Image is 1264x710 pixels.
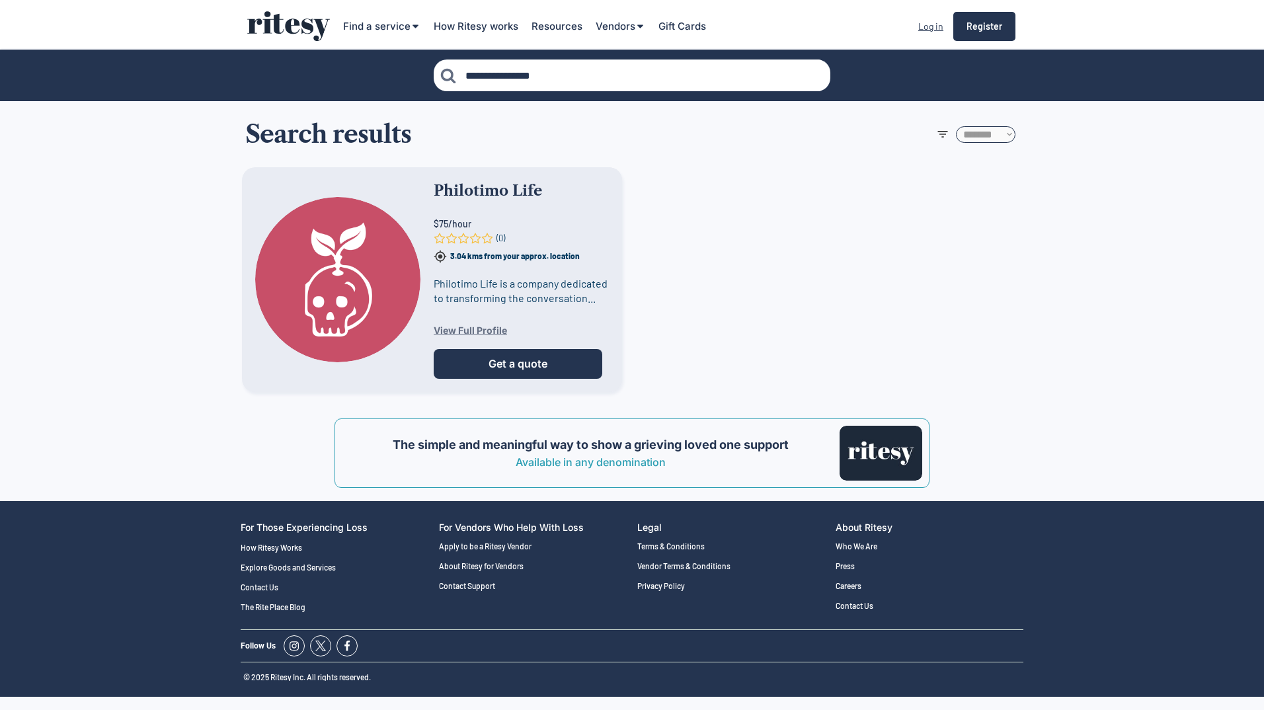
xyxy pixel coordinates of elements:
div: 3.04 kms from your approx. location [447,251,609,262]
div: How Ritesy works [434,19,518,33]
strong: The simple and meaningful way to show a grieving loved one support [393,438,789,452]
a: Contact Support [439,582,627,591]
img: ritesy-logo-colour%403x%20%281%29.svg [247,11,330,41]
div: Legal [637,521,825,534]
a: Contact Us [241,583,428,592]
a: Explore Goods and Services [241,563,428,572]
div: For Those Experiencing Loss [241,521,428,535]
a: Careers [836,582,1023,591]
img: Follow us on X (Formerly Twitter) [315,641,326,651]
div: Follow Us [241,641,276,652]
div: Philotimo Life [434,181,609,202]
button: Register [953,12,1015,41]
div: Find a service [343,19,411,33]
a: About Ritesy for Vendors [439,562,627,571]
a: Press [836,562,1023,571]
div: Gift Cards [658,19,706,33]
a: Vendor Terms & Conditions [637,562,825,571]
img: ritesy_gift_card1.png [840,426,922,481]
font: Available in any denomination [516,455,666,469]
a: Privacy Policy [637,582,825,591]
div: /hour [448,217,471,231]
a: © 2025 Ritesy Inc. All rights reserved. [243,673,371,681]
img: philotimo%20-%20image%20logo%20online.png [255,197,420,362]
button: my_location [434,250,447,263]
div: Philotimo Life is a company dedicated to transforming the conversation... [434,276,609,306]
a: How Ritesy Works [241,543,428,553]
a: Terms & Conditions [637,542,825,551]
div: Log in [918,19,943,34]
div: Vendors [596,19,635,33]
a: The Rite Place Blog [241,603,428,612]
div: View Full Profile [434,326,609,335]
button: filter_list [936,128,949,141]
div: (0) [496,232,609,244]
a: Contact Us [836,602,1023,611]
a: Apply to be a Ritesy Vendor [439,542,627,551]
div: For Vendors Who Help With Loss [439,521,627,534]
a: Who We Are [836,542,1023,551]
div: About Ritesy [836,521,1023,534]
h4: Search results [245,119,936,150]
div: $75 [434,217,448,231]
div: Resources [532,19,582,33]
button: Get a quote [434,349,602,379]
